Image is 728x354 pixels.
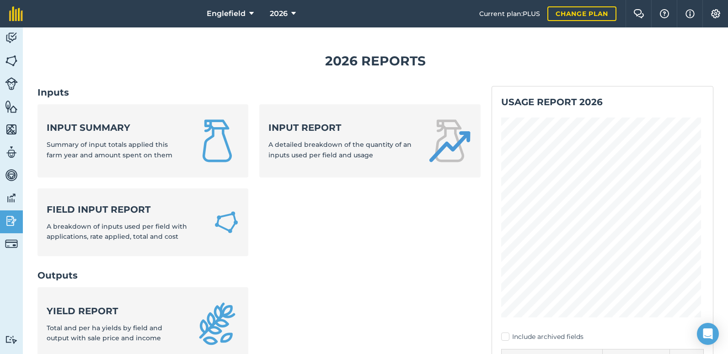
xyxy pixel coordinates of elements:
[268,140,412,159] span: A detailed breakdown of the quantity of an inputs used per field and usage
[9,6,23,21] img: fieldmargin Logo
[37,86,481,99] h2: Inputs
[5,54,18,68] img: svg+xml;base64,PHN2ZyB4bWxucz0iaHR0cDovL3d3dy53My5vcmcvMjAwMC9zdmciIHdpZHRoPSI1NiIgaGVpZ2h0PSI2MC...
[47,121,184,134] strong: Input summary
[37,51,713,71] h1: 2026 Reports
[47,305,184,317] strong: Yield report
[479,9,540,19] span: Current plan : PLUS
[697,323,719,345] div: Open Intercom Messenger
[5,100,18,113] img: svg+xml;base64,PHN2ZyB4bWxucz0iaHR0cDovL3d3dy53My5vcmcvMjAwMC9zdmciIHdpZHRoPSI1NiIgaGVpZ2h0PSI2MC...
[47,222,187,241] span: A breakdown of inputs used per field with applications, rate applied, total and cost
[659,9,670,18] img: A question mark icon
[5,335,18,344] img: svg+xml;base64,PD94bWwgdmVyc2lvbj0iMS4wIiBlbmNvZGluZz0idXRmLTgiPz4KPCEtLSBHZW5lcmF0b3I6IEFkb2JlIE...
[710,9,721,18] img: A cog icon
[5,123,18,136] img: svg+xml;base64,PHN2ZyB4bWxucz0iaHR0cDovL3d3dy53My5vcmcvMjAwMC9zdmciIHdpZHRoPSI1NiIgaGVpZ2h0PSI2MC...
[5,145,18,159] img: svg+xml;base64,PD94bWwgdmVyc2lvbj0iMS4wIiBlbmNvZGluZz0idXRmLTgiPz4KPCEtLSBHZW5lcmF0b3I6IEFkb2JlIE...
[270,8,288,19] span: 2026
[268,121,417,134] strong: Input report
[501,96,704,108] h2: Usage report 2026
[37,104,248,177] a: Input summarySummary of input totals applied this farm year and amount spent on them
[47,140,172,159] span: Summary of input totals applied this farm year and amount spent on them
[195,302,239,346] img: Yield report
[207,8,246,19] span: Englefield
[37,188,248,257] a: Field Input ReportA breakdown of inputs used per field with applications, rate applied, total and...
[5,214,18,228] img: svg+xml;base64,PD94bWwgdmVyc2lvbj0iMS4wIiBlbmNvZGluZz0idXRmLTgiPz4KPCEtLSBHZW5lcmF0b3I6IEFkb2JlIE...
[501,332,704,342] label: Include archived fields
[5,237,18,250] img: svg+xml;base64,PD94bWwgdmVyc2lvbj0iMS4wIiBlbmNvZGluZz0idXRmLTgiPz4KPCEtLSBHZW5lcmF0b3I6IEFkb2JlIE...
[195,119,239,163] img: Input summary
[5,31,18,45] img: svg+xml;base64,PD94bWwgdmVyc2lvbj0iMS4wIiBlbmNvZGluZz0idXRmLTgiPz4KPCEtLSBHZW5lcmF0b3I6IEFkb2JlIE...
[37,269,481,282] h2: Outputs
[47,324,162,342] span: Total and per ha yields by field and output with sale price and income
[633,9,644,18] img: Two speech bubbles overlapping with the left bubble in the forefront
[259,104,481,177] a: Input reportA detailed breakdown of the quantity of an inputs used per field and usage
[428,119,471,163] img: Input report
[5,168,18,182] img: svg+xml;base64,PD94bWwgdmVyc2lvbj0iMS4wIiBlbmNvZGluZz0idXRmLTgiPz4KPCEtLSBHZW5lcmF0b3I6IEFkb2JlIE...
[47,203,203,216] strong: Field Input Report
[547,6,616,21] a: Change plan
[5,77,18,90] img: svg+xml;base64,PD94bWwgdmVyc2lvbj0iMS4wIiBlbmNvZGluZz0idXRmLTgiPz4KPCEtLSBHZW5lcmF0b3I6IEFkb2JlIE...
[214,209,239,236] img: Field Input Report
[685,8,695,19] img: svg+xml;base64,PHN2ZyB4bWxucz0iaHR0cDovL3d3dy53My5vcmcvMjAwMC9zdmciIHdpZHRoPSIxNyIgaGVpZ2h0PSIxNy...
[5,191,18,205] img: svg+xml;base64,PD94bWwgdmVyc2lvbj0iMS4wIiBlbmNvZGluZz0idXRmLTgiPz4KPCEtLSBHZW5lcmF0b3I6IEFkb2JlIE...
